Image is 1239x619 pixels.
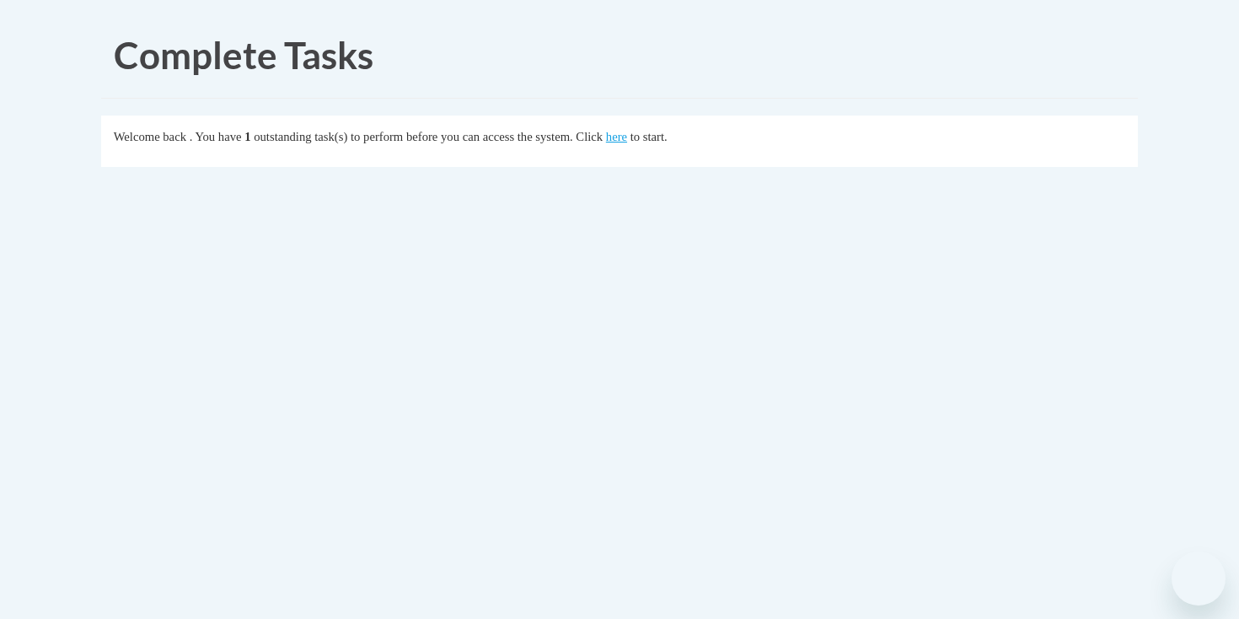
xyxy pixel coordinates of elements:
span: outstanding task(s) to perform before you can access the system. Click [254,130,603,143]
a: here [606,130,627,143]
span: Complete Tasks [114,33,373,77]
span: to start. [630,130,668,143]
iframe: Button to launch messaging window [1172,552,1226,606]
span: Welcome back [114,130,186,143]
span: 1 [244,130,250,143]
span: . You have [190,130,242,143]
